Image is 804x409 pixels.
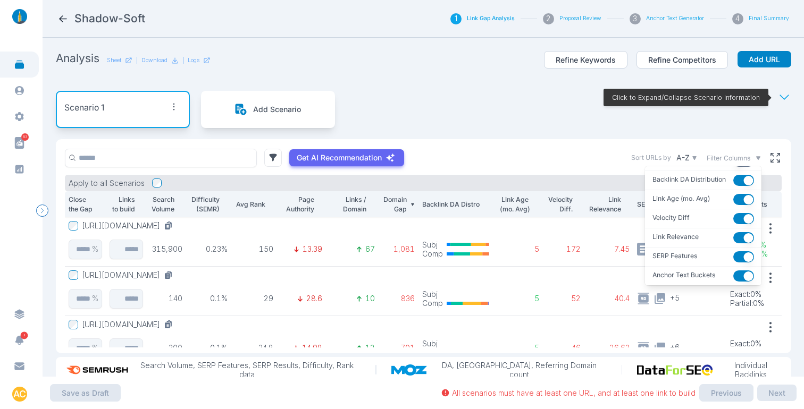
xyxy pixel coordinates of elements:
[92,244,98,254] p: %
[452,388,696,398] p: All scenarios must have at least one URL, and at least one link to build
[588,294,630,303] p: 40.4
[675,151,699,165] button: A-Z
[559,15,601,22] button: Proposal Review
[547,294,581,303] p: 52
[631,153,671,163] label: Sort URLs by
[422,339,443,348] p: Subj
[107,57,138,64] a: Sheet|
[82,320,177,329] button: [URL][DOMAIN_NAME]
[82,270,177,280] button: [URL][DOMAIN_NAME]
[707,154,761,163] button: Filter Columns
[499,195,531,214] p: Link Age (mo. Avg)
[670,342,680,352] span: + 6
[107,57,121,64] p: Sheet
[652,213,690,224] span: Velocity Diff
[50,384,121,402] button: Save as Draft
[303,244,322,254] p: 13.39
[630,13,641,24] div: 3
[422,240,443,250] p: Subj
[699,384,753,402] button: Previous
[64,101,104,115] p: Scenario 1
[588,244,630,254] p: 7.45
[547,244,581,254] p: 172
[467,15,515,22] button: Link Gap Analysis
[235,343,274,353] p: 34.8
[749,15,789,22] button: Final Summary
[547,343,581,353] p: 46
[188,57,199,64] p: Logs
[306,294,322,303] p: 28.6
[92,294,98,303] p: %
[757,385,797,402] button: Next
[150,294,183,303] p: 140
[382,195,407,214] p: Domain Gap
[92,343,98,353] p: %
[738,51,791,68] button: Add URL
[543,13,554,24] div: 2
[637,364,718,376] img: data_for_seo_logo.e5120ddb.png
[235,244,274,254] p: 150
[652,270,715,282] span: Anchor Text Buckets
[646,15,704,22] button: Anchor Text Generator
[253,105,301,114] p: Add Scenario
[190,294,228,303] p: 0.1%
[670,292,680,302] span: + 5
[732,13,743,24] div: 4
[21,133,29,141] span: 63
[382,244,415,254] p: 1,081
[297,153,382,163] p: Get AI Recommendation
[588,195,621,214] p: Link Relevance
[544,51,627,69] button: Refine Keywords
[652,175,726,186] span: Backlink DA Distribution
[234,103,301,116] button: Add Scenario
[499,244,539,254] p: 5
[645,166,761,285] div: Filter Columns
[652,251,697,262] span: SERP Features
[636,51,728,69] button: Refine Competitors
[707,154,750,163] span: Filter Columns
[56,51,99,66] h2: Analysis
[637,200,696,209] p: SERP Features
[150,195,175,214] p: Search Volume
[190,244,228,254] p: 0.23%
[110,195,135,214] p: Links to build
[547,195,573,214] p: Velocity Diff.
[150,244,183,254] p: 315,900
[730,289,764,299] p: Exact : 0%
[235,294,274,303] p: 29
[382,294,415,303] p: 836
[499,294,539,303] p: 5
[422,200,492,209] p: Backlink DA Distro
[235,200,265,209] p: Avg Rank
[450,13,462,24] div: 1
[652,194,710,205] span: Link Age (mo. Avg)
[63,361,133,379] img: semrush_logo.573af308.png
[150,343,183,353] p: 300
[422,299,443,308] p: Comp
[588,343,630,353] p: 26.63
[190,195,219,214] p: Difficulty (SEMR)
[82,221,177,231] button: [URL][DOMAIN_NAME]
[432,361,606,379] p: DA, [GEOGRAPHIC_DATA], Referring Domain count
[422,249,443,259] p: Comp
[365,294,375,303] p: 10
[302,343,322,353] p: 14.98
[499,343,539,353] p: 5
[730,299,764,308] p: Partial : 0%
[281,195,314,214] p: Page Authority
[69,178,145,188] p: Apply to all Scenarios
[9,9,31,24] img: linklaunch_small.2ae18699.png
[190,343,228,353] p: 0.1%
[382,343,415,353] p: 701
[365,343,375,353] p: 12
[422,289,443,299] p: Subj
[74,11,145,26] h2: Shadow-Soft
[330,195,366,214] p: Links / Domain
[391,364,433,376] img: moz_logo.a3998d80.png
[365,244,375,254] p: 67
[182,57,211,64] div: |
[69,195,94,214] p: Close the Gap
[612,93,760,103] p: Click to Expand/Collapse Scenario Information
[133,361,361,379] p: Search Volume, SERP Features, SERP Results, Difficulty, Rank data
[141,57,167,64] p: Download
